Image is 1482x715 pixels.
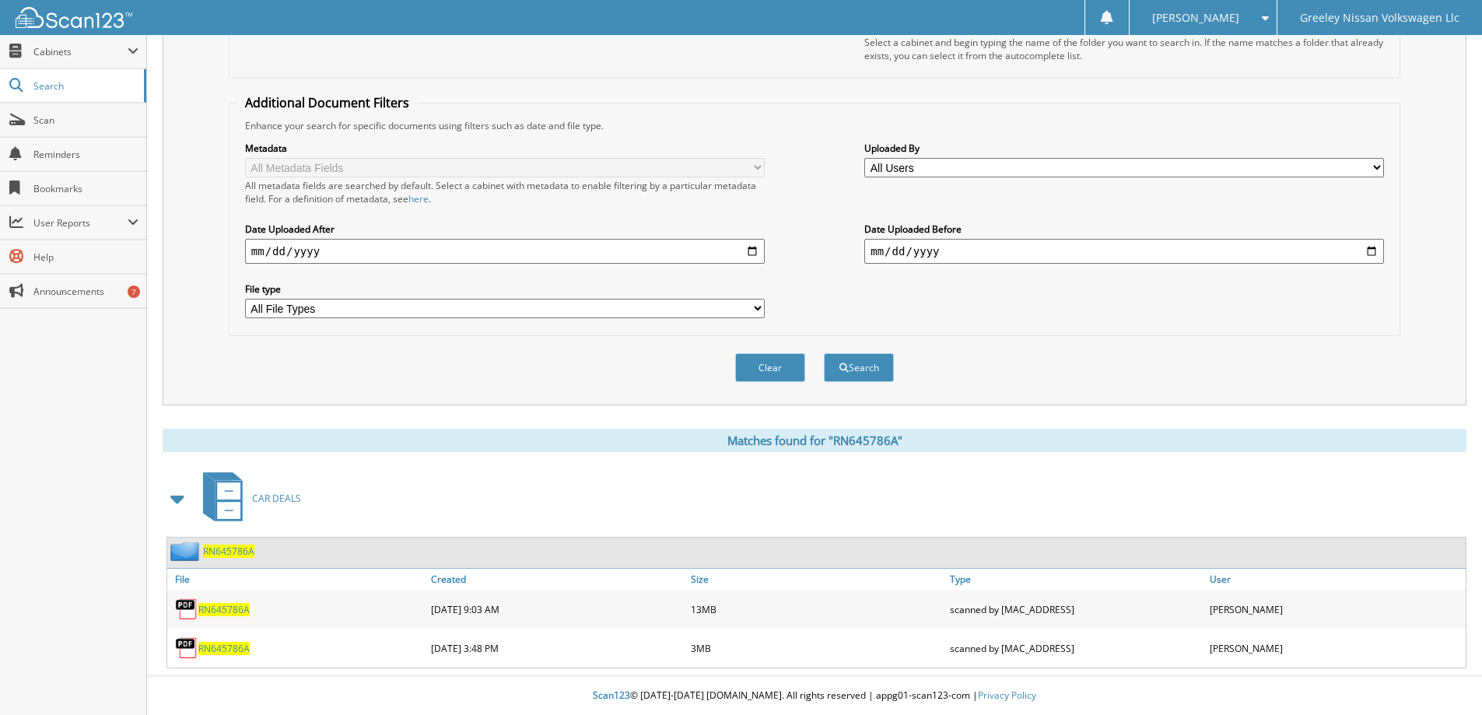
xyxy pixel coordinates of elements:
[1206,594,1466,625] div: [PERSON_NAME]
[687,594,947,625] div: 13MB
[33,251,138,264] span: Help
[33,79,136,93] span: Search
[978,689,1036,702] a: Privacy Policy
[864,36,1384,62] div: Select a cabinet and begin typing the name of the folder you want to search in. If the name match...
[1152,13,1239,23] span: [PERSON_NAME]
[1404,640,1482,715] iframe: Chat Widget
[245,223,765,236] label: Date Uploaded After
[427,633,687,664] div: [DATE] 3:48 PM
[33,285,138,298] span: Announcements
[946,633,1206,664] div: scanned by [MAC_ADDRESS]
[147,677,1482,715] div: © [DATE]-[DATE] [DOMAIN_NAME]. All rights reserved | appg01-scan123-com |
[824,353,894,382] button: Search
[203,545,254,558] a: RN645786A
[237,94,417,111] legend: Additional Document Filters
[864,223,1384,236] label: Date Uploaded Before
[427,569,687,590] a: Created
[252,492,301,505] span: CAR DEALS
[946,594,1206,625] div: scanned by [MAC_ADDRESS]
[175,636,198,660] img: PDF.png
[33,182,138,195] span: Bookmarks
[198,603,250,616] a: RN645786A
[33,45,128,58] span: Cabinets
[194,468,301,529] a: CAR DEALS
[245,282,765,296] label: File type
[16,7,132,28] img: scan123-logo-white.svg
[245,179,765,205] div: All metadata fields are searched by default. Select a cabinet with metadata to enable filtering b...
[687,569,947,590] a: Size
[408,192,429,205] a: here
[245,239,765,264] input: start
[237,119,1392,132] div: Enhance your search for specific documents using filters such as date and file type.
[946,569,1206,590] a: Type
[1206,633,1466,664] div: [PERSON_NAME]
[864,239,1384,264] input: end
[427,594,687,625] div: [DATE] 9:03 AM
[687,633,947,664] div: 3MB
[198,642,250,655] a: RN645786A
[167,569,427,590] a: File
[33,216,128,230] span: User Reports
[864,142,1384,155] label: Uploaded By
[128,286,140,298] div: 7
[593,689,630,702] span: Scan123
[170,542,203,561] img: folder2.png
[1206,569,1466,590] a: User
[33,148,138,161] span: Reminders
[175,598,198,621] img: PDF.png
[245,142,765,155] label: Metadata
[163,429,1466,452] div: Matches found for "RN645786A"
[1300,13,1459,23] span: Greeley Nissan Volkswagen Llc
[33,114,138,127] span: Scan
[735,353,805,382] button: Clear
